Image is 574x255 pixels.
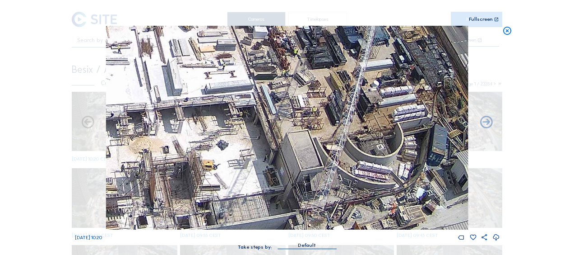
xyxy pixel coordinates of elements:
[75,235,102,241] span: [DATE] 10:20
[479,115,494,130] i: Back
[298,241,316,250] div: Default
[469,17,493,22] div: Fullscreen
[80,115,95,130] i: Forward
[238,245,272,250] div: Take steps by:
[278,241,336,249] div: Default
[106,26,468,230] img: Image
